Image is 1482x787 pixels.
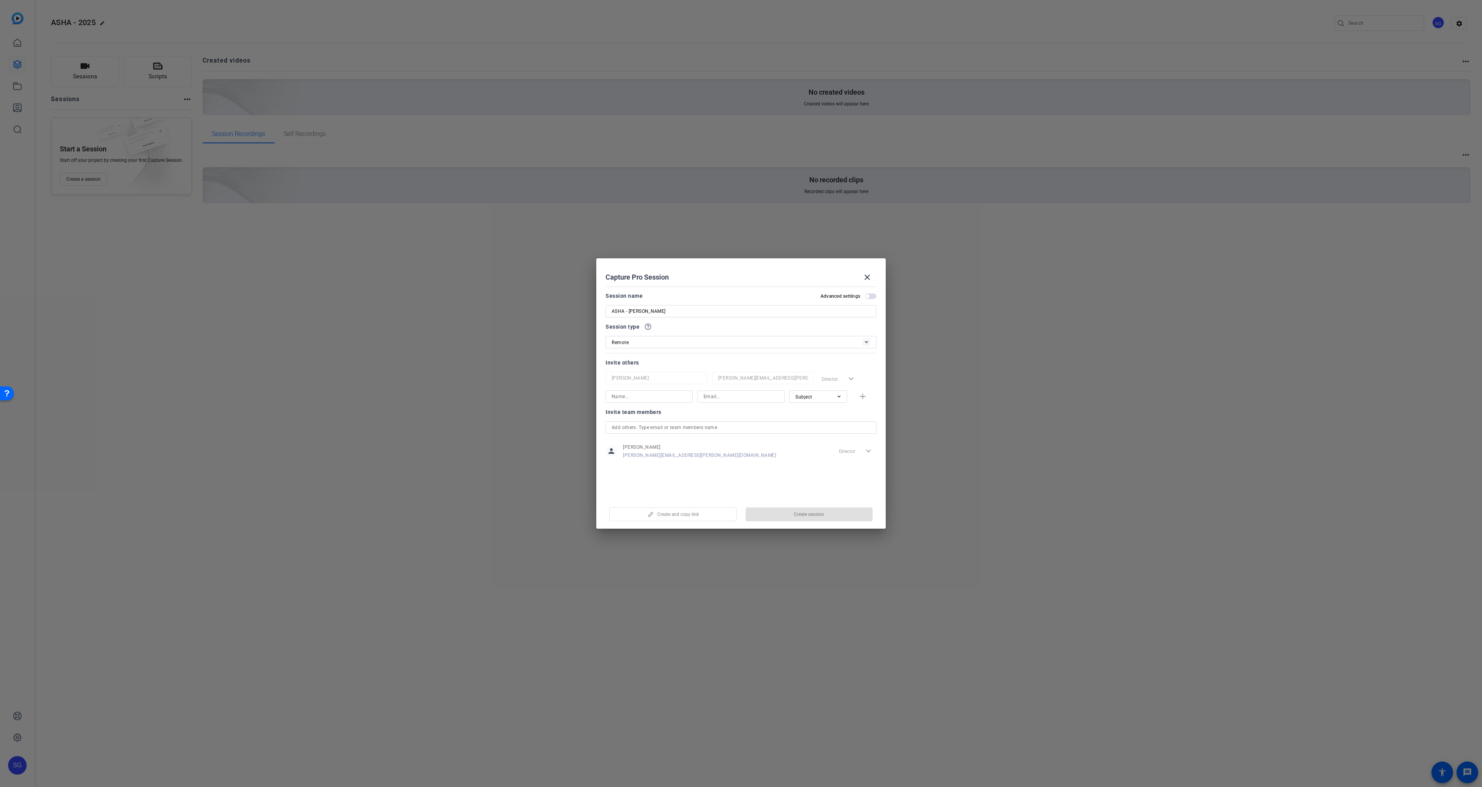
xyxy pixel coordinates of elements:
[623,452,776,458] span: [PERSON_NAME][EMAIL_ADDRESS][PERSON_NAME][DOMAIN_NAME]
[718,373,808,383] input: Email...
[704,392,778,401] input: Email...
[863,273,872,282] mat-icon: close
[606,445,617,457] mat-icon: person
[623,444,776,450] span: [PERSON_NAME]
[795,394,812,400] span: Subject
[821,293,860,299] h2: Advanced settings
[612,340,629,345] span: Remote
[606,291,643,300] div: Session name
[612,373,701,383] input: Name...
[612,423,870,432] input: Add others: Type email or team members name
[644,323,652,331] mat-icon: help_outline
[606,322,639,331] span: Session type
[612,392,687,401] input: Name...
[606,268,876,287] div: Capture Pro Session
[606,407,876,417] div: Invite team members
[612,307,870,316] input: Enter Session Name
[606,358,876,367] div: Invite others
